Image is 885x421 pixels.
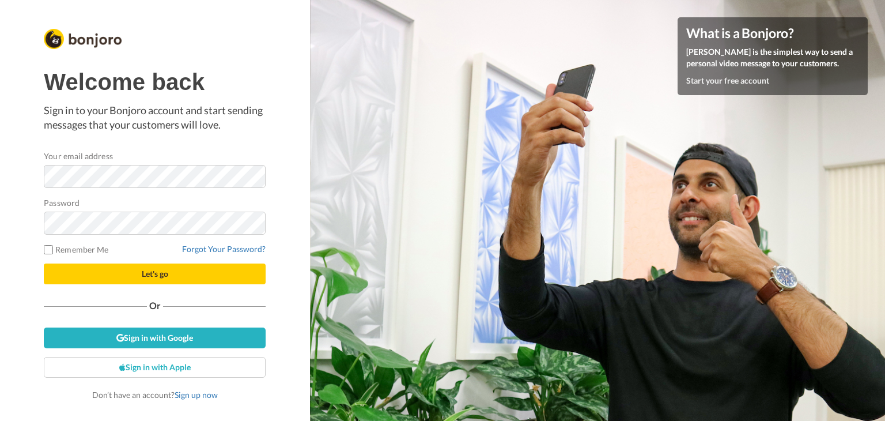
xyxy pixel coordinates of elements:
[44,264,266,284] button: Let's go
[44,357,266,378] a: Sign in with Apple
[147,302,163,310] span: Or
[44,245,53,254] input: Remember Me
[44,328,266,348] a: Sign in with Google
[686,76,769,85] a: Start your free account
[44,243,108,255] label: Remember Me
[686,26,859,40] h4: What is a Bonjoro?
[175,390,218,400] a: Sign up now
[44,103,266,133] p: Sign in to your Bonjoro account and start sending messages that your customers will love.
[182,244,266,254] a: Forgot Your Password?
[142,269,168,279] span: Let's go
[92,390,218,400] span: Don’t have an account?
[44,69,266,95] h1: Welcome back
[44,150,112,162] label: Your email address
[686,46,859,69] p: [PERSON_NAME] is the simplest way to send a personal video message to your customers.
[44,197,80,209] label: Password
